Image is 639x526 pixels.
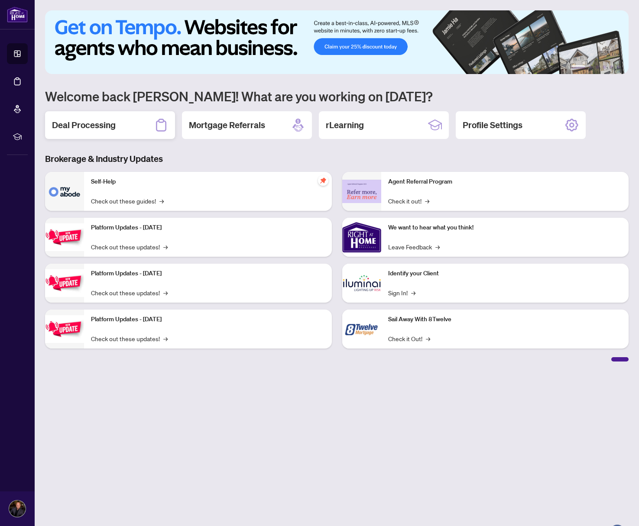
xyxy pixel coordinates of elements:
[163,334,168,343] span: →
[45,153,629,165] h3: Brokerage & Industry Updates
[388,242,440,252] a: Leave Feedback→
[45,172,84,211] img: Self-Help
[571,65,585,69] button: 1
[342,180,381,203] img: Agent Referral Program
[388,223,622,232] p: We want to hear what you think!
[603,65,606,69] button: 4
[604,496,630,522] button: Open asap
[91,269,325,278] p: Platform Updates - [DATE]
[318,175,328,186] span: pushpin
[45,10,629,74] img: Slide 0
[388,315,622,324] p: Sail Away With 8Twelve
[342,218,381,257] img: We want to hear what you think!
[189,119,265,131] h2: Mortgage Referrals
[388,288,415,297] a: Sign In!→
[425,196,429,206] span: →
[596,65,599,69] button: 3
[426,334,430,343] span: →
[159,196,164,206] span: →
[388,196,429,206] a: Check it out!→
[7,6,28,23] img: logo
[45,223,84,251] img: Platform Updates - July 21, 2025
[388,334,430,343] a: Check it Out!→
[435,242,440,252] span: →
[91,177,325,187] p: Self-Help
[9,500,26,517] img: Profile Icon
[342,310,381,349] img: Sail Away With 8Twelve
[52,119,116,131] h2: Deal Processing
[163,242,168,252] span: →
[91,242,168,252] a: Check out these updates!→
[388,269,622,278] p: Identify your Client
[45,269,84,297] img: Platform Updates - July 8, 2025
[91,196,164,206] a: Check out these guides!→
[45,88,629,104] h1: Welcome back [PERSON_NAME]! What are you working on [DATE]?
[91,334,168,343] a: Check out these updates!→
[616,65,620,69] button: 6
[91,223,325,232] p: Platform Updates - [DATE]
[388,177,622,187] p: Agent Referral Program
[91,288,168,297] a: Check out these updates!→
[610,65,613,69] button: 5
[45,315,84,342] img: Platform Updates - June 23, 2025
[589,65,592,69] button: 2
[326,119,364,131] h2: rLearning
[163,288,168,297] span: →
[91,315,325,324] p: Platform Updates - [DATE]
[463,119,522,131] h2: Profile Settings
[411,288,415,297] span: →
[342,264,381,303] img: Identify your Client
